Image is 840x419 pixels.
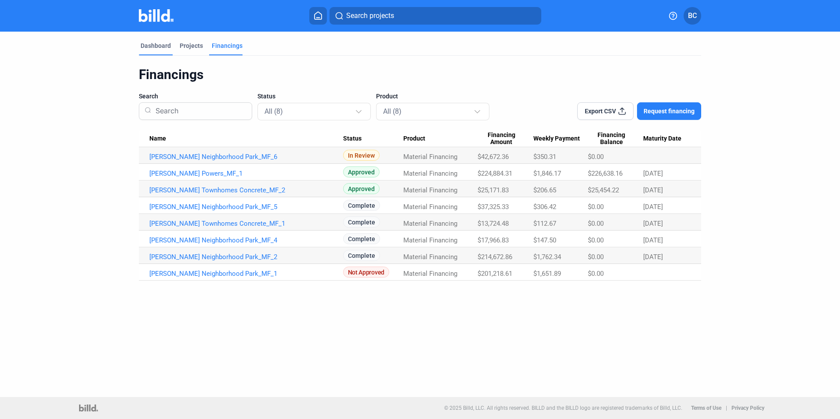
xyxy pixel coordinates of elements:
[478,186,509,194] span: $25,171.83
[149,170,343,177] a: [PERSON_NAME] Powers_MF_1
[152,100,246,123] input: Search
[644,107,695,116] span: Request financing
[141,41,171,50] div: Dashboard
[444,405,682,411] p: © 2025 Billd, LLC. All rights reserved. BILLD and the BILLD logo are registered trademarks of Bil...
[533,153,556,161] span: $350.31
[343,150,380,161] span: In Review
[478,270,512,278] span: $201,218.61
[329,7,541,25] button: Search projects
[588,203,604,211] span: $0.00
[731,405,764,411] b: Privacy Policy
[376,92,398,101] span: Product
[533,220,556,228] span: $112.67
[139,92,158,101] span: Search
[588,153,604,161] span: $0.00
[533,170,561,177] span: $1,846.17
[588,186,619,194] span: $25,454.22
[643,220,663,228] span: [DATE]
[478,220,509,228] span: $13,724.48
[403,220,457,228] span: Material Financing
[478,253,512,261] span: $214,672.86
[478,236,509,244] span: $17,966.83
[139,9,174,22] img: Billd Company Logo
[403,153,457,161] span: Material Financing
[478,170,512,177] span: $224,884.31
[588,220,604,228] span: $0.00
[588,253,604,261] span: $0.00
[403,253,457,261] span: Material Financing
[643,186,663,194] span: [DATE]
[637,102,701,120] button: Request financing
[403,186,457,194] span: Material Financing
[588,170,623,177] span: $226,638.16
[588,236,604,244] span: $0.00
[149,236,343,244] a: [PERSON_NAME] Neighborhood Park_MF_4
[343,135,362,143] span: Status
[403,135,425,143] span: Product
[643,135,691,143] div: Maturity Date
[726,405,727,411] p: |
[149,153,343,161] a: [PERSON_NAME] Neighborhood Park_MF_6
[149,186,343,194] a: [PERSON_NAME] Townhomes Concrete_MF_2
[346,11,394,21] span: Search projects
[149,220,343,228] a: [PERSON_NAME] Townhomes Concrete_MF_1
[149,135,166,143] span: Name
[343,200,380,211] span: Complete
[684,7,701,25] button: BC
[264,107,283,116] mat-select-trigger: All (8)
[343,166,380,177] span: Approved
[343,250,380,261] span: Complete
[383,107,402,116] mat-select-trigger: All (8)
[139,66,701,83] div: Financings
[478,203,509,211] span: $37,325.33
[257,92,275,101] span: Status
[588,131,643,146] div: Financing Balance
[149,135,343,143] div: Name
[533,135,580,143] span: Weekly Payment
[533,253,561,261] span: $1,762.34
[643,253,663,261] span: [DATE]
[343,135,403,143] div: Status
[585,107,616,116] span: Export CSV
[343,233,380,244] span: Complete
[691,405,721,411] b: Terms of Use
[588,270,604,278] span: $0.00
[149,203,343,211] a: [PERSON_NAME] Neighborhood Park_MF_5
[79,405,98,412] img: logo
[149,270,343,278] a: [PERSON_NAME] Neighborhood Park_MF_1
[533,236,556,244] span: $147.50
[343,267,389,278] span: Not Approved
[403,135,478,143] div: Product
[403,203,457,211] span: Material Financing
[149,253,343,261] a: [PERSON_NAME] Neighborhood Park_MF_2
[643,170,663,177] span: [DATE]
[643,135,681,143] span: Maturity Date
[533,203,556,211] span: $306.42
[577,102,634,120] button: Export CSV
[343,183,380,194] span: Approved
[403,270,457,278] span: Material Financing
[643,203,663,211] span: [DATE]
[688,11,697,21] span: BC
[533,270,561,278] span: $1,651.89
[643,236,663,244] span: [DATE]
[588,131,635,146] span: Financing Balance
[533,186,556,194] span: $206.65
[533,135,588,143] div: Weekly Payment
[478,153,509,161] span: $42,672.36
[403,170,457,177] span: Material Financing
[343,217,380,228] span: Complete
[212,41,243,50] div: Financings
[478,131,525,146] span: Financing Amount
[180,41,203,50] div: Projects
[478,131,533,146] div: Financing Amount
[403,236,457,244] span: Material Financing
